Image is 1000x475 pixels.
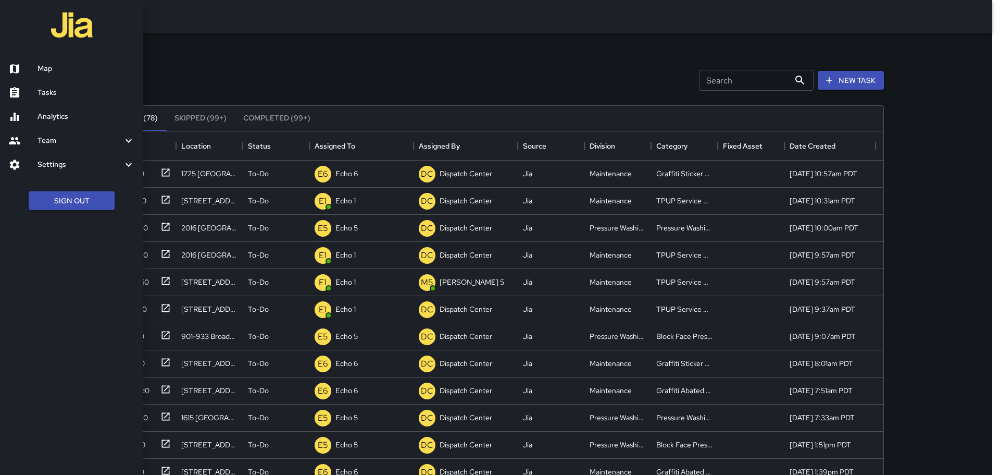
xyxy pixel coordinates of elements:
[29,191,115,211] button: Sign Out
[37,159,122,170] h6: Settings
[51,4,93,46] img: jia-logo
[37,63,135,75] h6: Map
[37,87,135,99] h6: Tasks
[37,111,135,123] h6: Analytics
[37,135,122,147] h6: Team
